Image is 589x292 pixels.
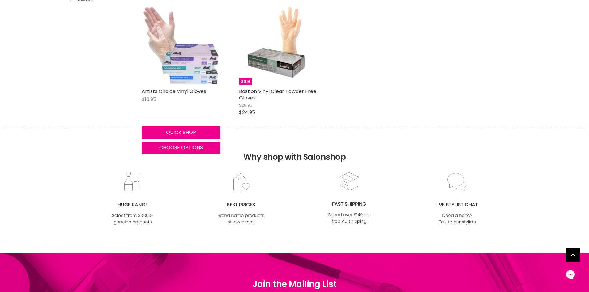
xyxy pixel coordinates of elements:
[108,172,158,226] img: range2_8cf790d4-220e-469f-917d-a18fed3854b6.jpg
[159,144,203,151] span: Choose options
[558,263,583,286] iframe: Gorgias live chat messenger
[432,172,482,226] img: chat_c0a1c8f7-3133-4fc6-855f-7264552747f6.jpg
[142,6,220,85] img: Artists Choice Vinyl Gloves
[239,102,252,108] span: $26.95
[239,78,252,85] span: Sale
[3,128,586,171] h2: Why shop with Salonshop
[142,142,220,154] button: Choose options
[566,248,580,264] span: Back to top
[324,171,374,225] img: fast.jpg
[142,88,206,95] a: Artists Choice Vinyl Gloves
[142,126,220,139] button: Quick shop
[239,88,316,101] a: Bastion Vinyl Clear Powder Free Gloves
[239,109,255,116] span: $24.95
[566,248,580,262] a: Back to top
[239,6,318,85] img: Bastion Vinyl Clear Powder Free Gloves
[183,278,406,291] h1: Join the Mailing List
[142,96,156,103] span: $10.95
[239,6,318,85] a: Bastion Vinyl Clear Powder Free GlovesSale
[216,172,266,226] img: prices.jpg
